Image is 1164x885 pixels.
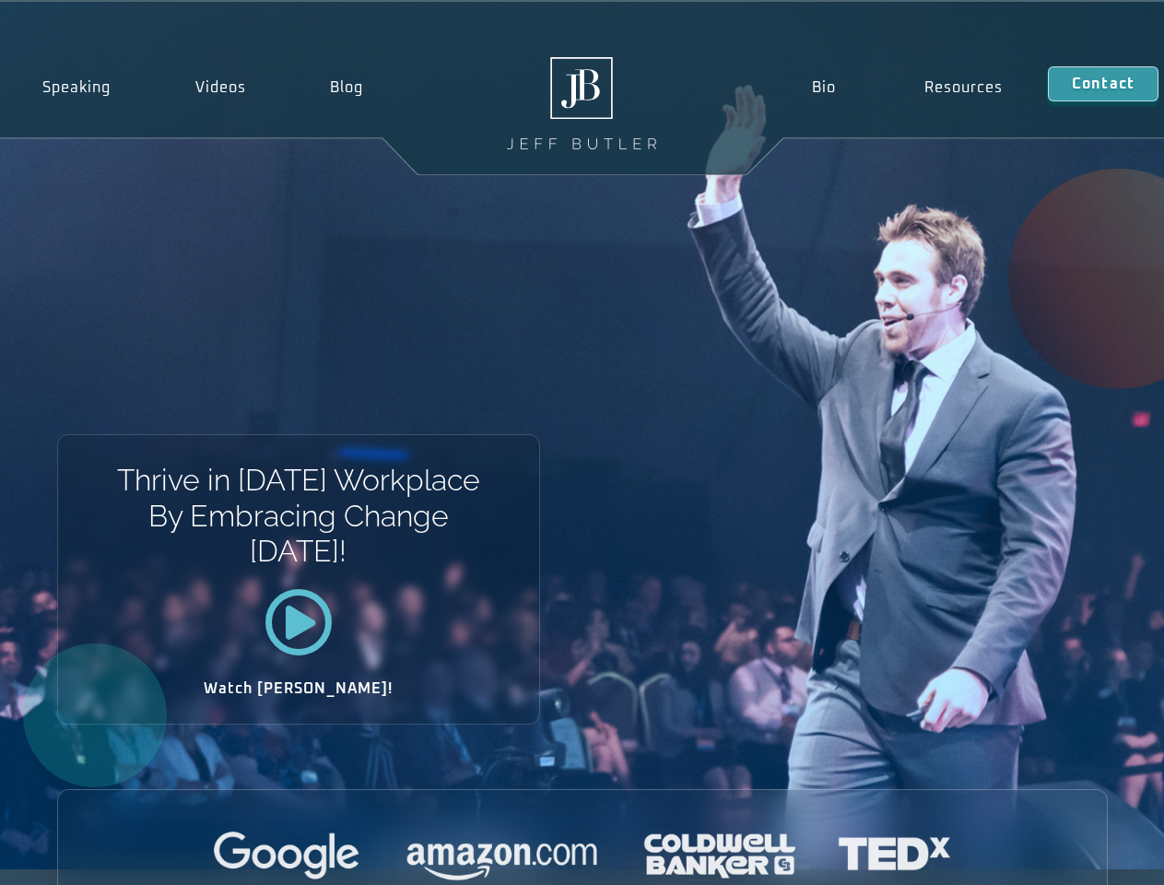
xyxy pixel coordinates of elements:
a: Resources [880,66,1048,109]
a: Bio [767,66,880,109]
span: Contact [1072,77,1135,91]
a: Contact [1048,66,1158,101]
a: Blog [288,66,406,109]
h2: Watch [PERSON_NAME]! [123,681,475,696]
nav: Menu [767,66,1047,109]
a: Videos [153,66,288,109]
h1: Thrive in [DATE] Workplace By Embracing Change [DATE]! [115,463,481,569]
